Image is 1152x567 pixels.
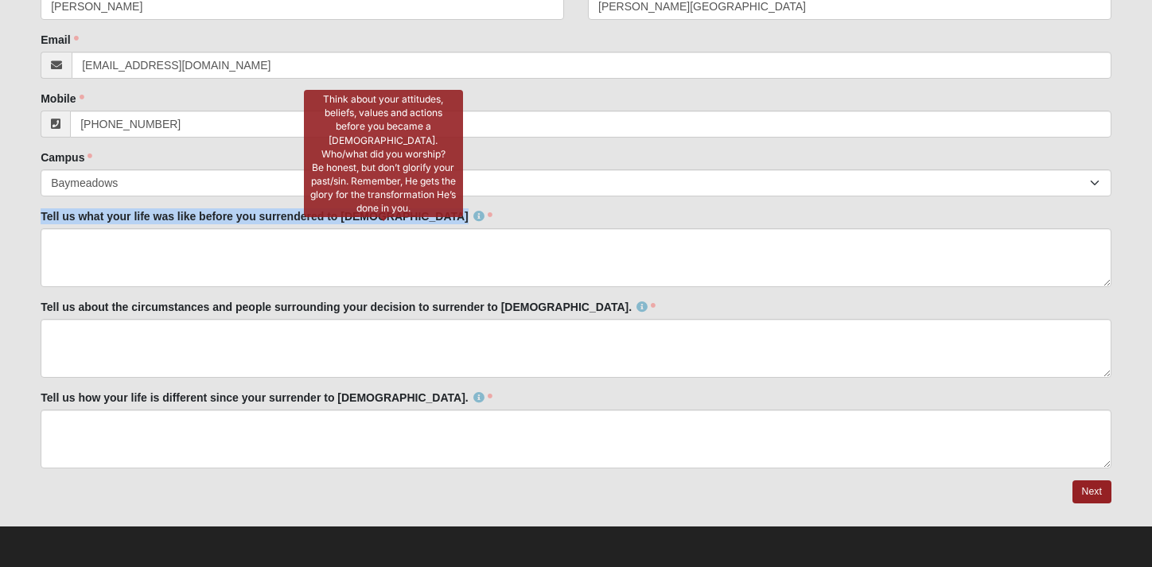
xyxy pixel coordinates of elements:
[41,299,656,315] label: Tell us about the circumstances and people surrounding your decision to surrender to [DEMOGRAPHIC...
[304,90,463,217] div: Think about your attitudes, beliefs, values and actions before you became a [DEMOGRAPHIC_DATA]. W...
[41,208,492,224] label: Tell us what your life was like before you surrendered to [DEMOGRAPHIC_DATA]
[1072,480,1111,503] a: Next
[41,91,84,107] label: Mobile
[41,390,492,406] label: Tell us how your life is different since your surrender to [DEMOGRAPHIC_DATA].
[41,32,78,48] label: Email
[41,150,92,165] label: Campus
